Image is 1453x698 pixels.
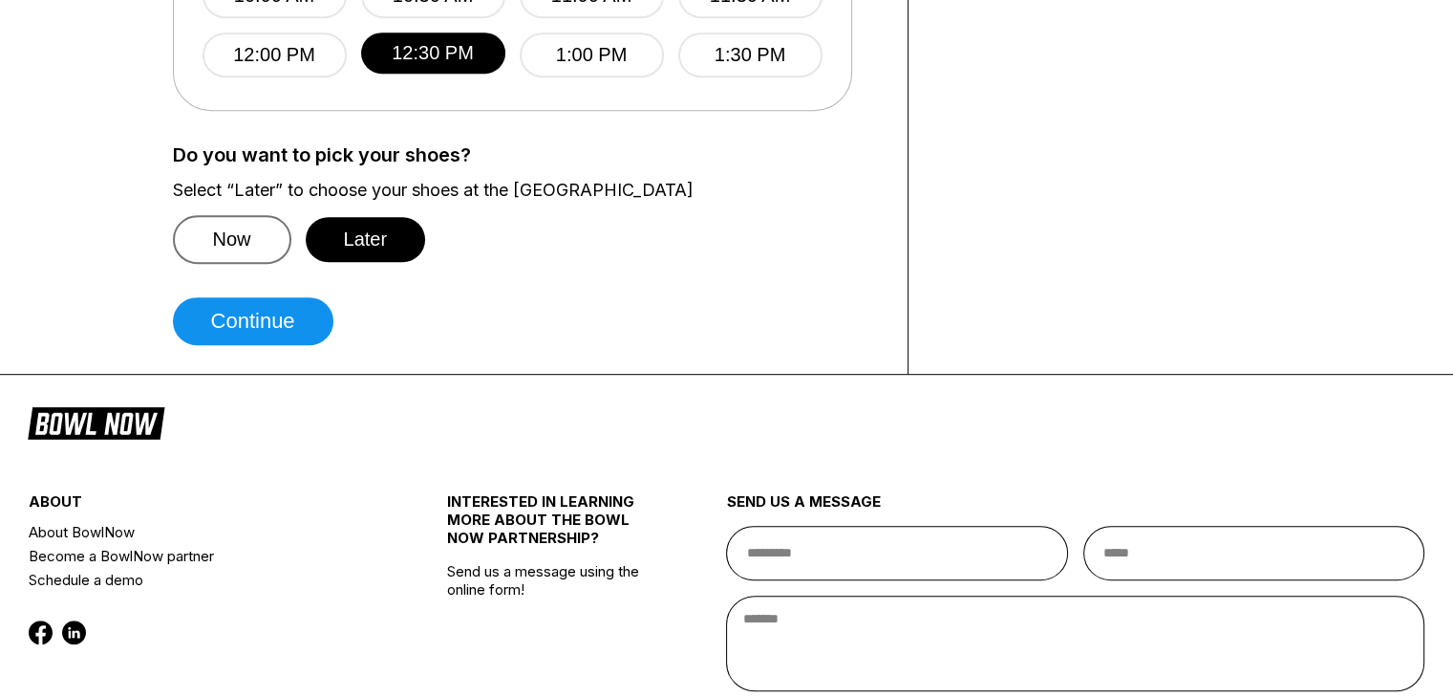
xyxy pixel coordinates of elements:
button: 1:00 PM [520,33,664,77]
button: 12:00 PM [203,33,347,77]
button: 1:30 PM [678,33,823,77]
a: About BowlNow [29,520,377,544]
a: Become a BowlNow partner [29,544,377,568]
button: Continue [173,297,333,345]
button: 12:30 PM [361,33,505,74]
button: Later [306,217,426,262]
div: about [29,492,377,520]
label: Select “Later” to choose your shoes at the [GEOGRAPHIC_DATA] [173,180,879,201]
div: INTERESTED IN LEARNING MORE ABOUT THE BOWL NOW PARTNERSHIP? [447,492,656,562]
div: send us a message [726,492,1424,526]
button: Now [173,215,291,264]
label: Do you want to pick your shoes? [173,144,879,165]
a: Schedule a demo [29,568,377,592]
